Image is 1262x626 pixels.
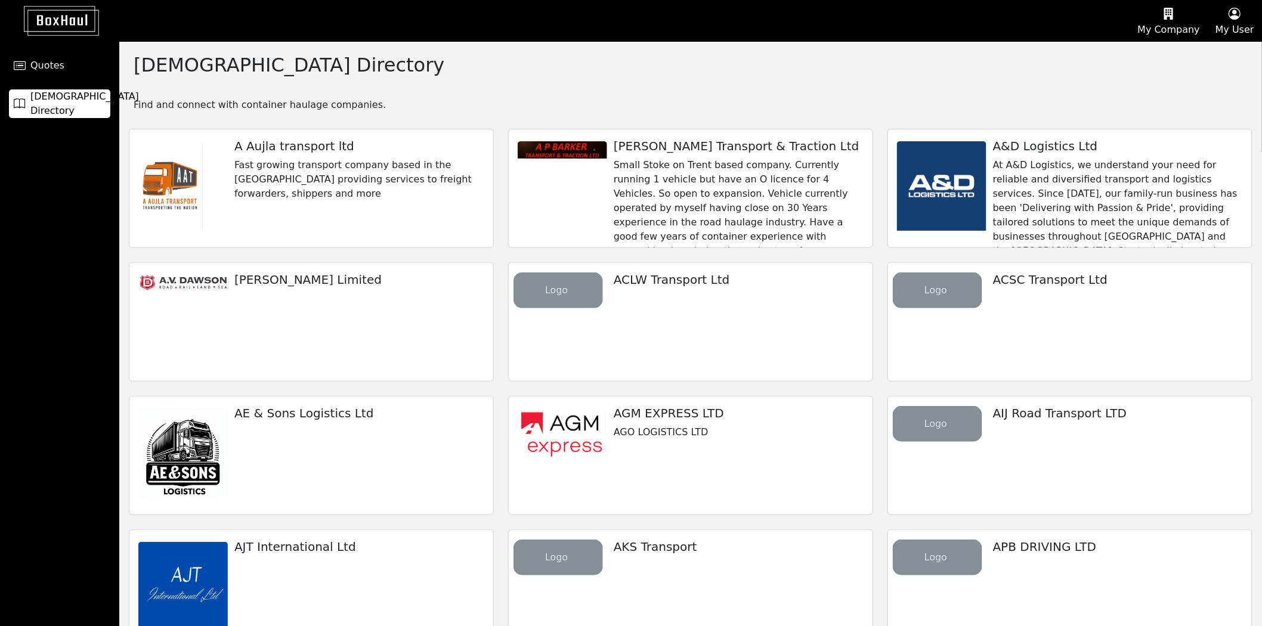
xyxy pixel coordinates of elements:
[508,129,873,248] a: ...[PERSON_NAME] Transport & Traction LtdSmall Stoke on Trent based company. Currently running 1 ...
[30,58,64,73] span: Quotes
[234,406,484,420] h5: AE & Sons Logistics Ltd
[893,272,982,308] svg: Placeholder: Image cap
[993,406,1242,420] h5: AIJ Road Transport LTD
[119,95,1262,112] div: Find and connect with container haulage companies.
[138,408,228,498] img: ...
[518,408,607,461] img: ...
[614,272,863,287] h5: ACLW Transport Ltd
[9,89,110,118] a: [DEMOGRAPHIC_DATA] Directory
[129,262,494,382] a: ...[PERSON_NAME] Limited
[508,262,873,382] a: Placeholder: Image capACLW Transport Ltd
[614,406,863,420] h5: AGM EXPRESS LTD
[993,158,1242,416] p: At A&D Logistics, we understand your need for reliable and diversified transport and logistics se...
[614,158,863,315] p: Small Stoke on Trent based company. Currently running 1 vehicle but have an O licence for 4 Vehic...
[234,540,484,554] h5: AJT International Ltd
[6,6,99,36] img: BoxHaul
[924,284,947,296] text: Logo
[924,418,947,429] text: Logo
[134,54,444,76] h2: [DEMOGRAPHIC_DATA] Directory
[545,284,568,296] text: Logo
[887,396,1252,515] a: Placeholder: Image capAIJ Road Transport LTD
[614,540,863,554] h5: AKS Transport
[129,396,494,515] a: ...AE & Sons Logistics Ltd
[129,129,494,248] a: ...A Aujla transport ltdFast growing transport company based in the [GEOGRAPHIC_DATA] providing s...
[30,89,139,118] span: [DEMOGRAPHIC_DATA] Directory
[518,141,607,159] img: ...
[9,51,110,80] a: Quotes
[234,272,484,287] h5: [PERSON_NAME] Limited
[893,406,982,442] svg: Placeholder: Image cap
[614,425,863,439] p: AGO LOGISTICS LTD
[887,262,1252,382] a: Placeholder: Image capACSC Transport Ltd
[508,396,873,515] a: ...AGM EXPRESS LTDAGO LOGISTICS LTD
[514,272,603,308] svg: Placeholder: Image cap
[924,551,947,563] text: Logo
[897,141,986,231] img: ...
[234,139,484,153] h5: A Aujla transport ltd
[138,141,203,231] img: ...
[234,158,484,201] p: Fast growing transport company based in the [GEOGRAPHIC_DATA] providing services to freight forwa...
[1130,1,1208,41] button: My Company
[993,272,1242,287] h5: ACSC Transport Ltd
[993,540,1242,554] h5: APB DRIVING LTD
[514,540,603,575] svg: Placeholder: Image cap
[993,139,1242,153] h5: A&D Logistics Ltd
[887,129,1252,248] a: ...A&D Logistics LtdAt A&D Logistics, we understand your need for reliable and diversified transp...
[614,139,863,153] h5: [PERSON_NAME] Transport & Traction Ltd
[138,275,228,291] img: ...
[893,540,982,575] svg: Placeholder: Image cap
[1208,1,1262,41] button: My User
[545,551,568,563] text: Logo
